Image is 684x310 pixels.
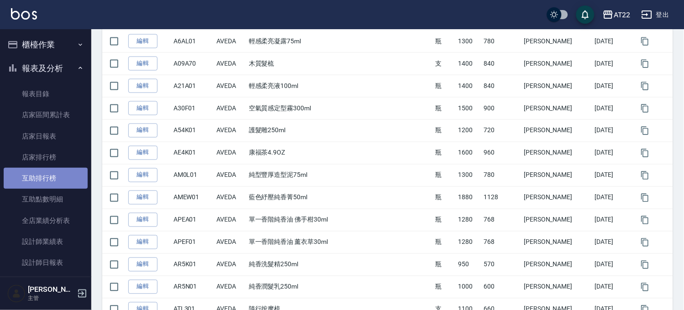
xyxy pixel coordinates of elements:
td: 840 [482,52,522,75]
td: [DATE] [593,231,633,253]
a: 報表目錄 [4,83,88,104]
td: 1280 [456,209,482,231]
td: [DATE] [593,142,633,164]
td: APEA01 [171,209,214,231]
td: 瓶 [433,276,456,298]
td: AVEDA [214,209,247,231]
div: AT22 [614,9,631,21]
td: 960 [482,142,522,164]
td: 單一香階純香油 佛手柑30ml [247,209,433,231]
td: 瓶 [433,209,456,231]
td: [PERSON_NAME] [522,142,593,164]
td: 1600 [456,142,482,164]
td: [PERSON_NAME] [522,209,593,231]
td: [DATE] [593,30,633,52]
img: Person [7,284,26,303]
a: 編輯 [128,258,158,272]
button: save [576,5,595,24]
td: [DATE] [593,186,633,209]
td: AVEDA [214,97,247,119]
td: AVEDA [214,119,247,142]
td: 1400 [456,52,482,75]
td: AR5K01 [171,253,214,276]
a: 編輯 [128,235,158,249]
td: 瓶 [433,231,456,253]
td: [PERSON_NAME] [522,97,593,119]
p: 主管 [28,294,74,302]
a: 編輯 [128,57,158,71]
td: 780 [482,164,522,186]
a: 編輯 [128,34,158,48]
td: [PERSON_NAME] [522,164,593,186]
a: 編輯 [128,168,158,182]
td: AM0L01 [171,164,214,186]
td: 600 [482,276,522,298]
td: AMEW01 [171,186,214,209]
td: 1000 [456,276,482,298]
td: 1280 [456,231,482,253]
td: 1880 [456,186,482,209]
td: 輕感柔亮液100ml [247,75,433,97]
td: [PERSON_NAME] [522,75,593,97]
a: 設計師業績表 [4,231,88,252]
td: 瓶 [433,119,456,142]
td: 空氣質感定型霧300ml [247,97,433,119]
td: 康福茶4.9OZ [247,142,433,164]
td: 1128 [482,186,522,209]
td: AVEDA [214,30,247,52]
td: 720 [482,119,522,142]
td: 瓶 [433,164,456,186]
a: 店家日報表 [4,126,88,147]
td: AE4K01 [171,142,214,164]
td: [PERSON_NAME] [522,119,593,142]
td: 輕感柔亮凝露75ml [247,30,433,52]
td: [DATE] [593,164,633,186]
td: 單一香階純香油 薰衣草30ml [247,231,433,253]
img: Logo [11,8,37,20]
td: AVEDA [214,186,247,209]
td: 1200 [456,119,482,142]
h5: [PERSON_NAME] [28,285,74,294]
td: [PERSON_NAME] [522,231,593,253]
td: AVEDA [214,52,247,75]
td: [DATE] [593,276,633,298]
td: AVEDA [214,142,247,164]
td: [PERSON_NAME] [522,52,593,75]
td: 純香洗髮精250ml [247,253,433,276]
td: A21A01 [171,75,214,97]
a: 編輯 [128,101,158,115]
a: 設計師業績分析表 [4,273,88,294]
button: 報表及分析 [4,57,88,80]
td: 木質髮梳 [247,52,433,75]
td: 護髮雕250ml [247,119,433,142]
td: [DATE] [593,253,633,276]
td: [DATE] [593,75,633,97]
td: 瓶 [433,142,456,164]
td: AR5N01 [171,276,214,298]
td: 780 [482,30,522,52]
td: 950 [456,253,482,276]
button: AT22 [599,5,634,24]
td: 支 [433,52,456,75]
td: 900 [482,97,522,119]
td: 純型豐厚造型泥75ml [247,164,433,186]
a: 編輯 [128,146,158,160]
td: 768 [482,209,522,231]
a: 互助排行榜 [4,168,88,189]
a: 店家區間累計表 [4,104,88,125]
td: [PERSON_NAME] [522,253,593,276]
td: AVEDA [214,276,247,298]
td: 瓶 [433,30,456,52]
button: 登出 [638,6,673,23]
td: [DATE] [593,97,633,119]
a: 設計師日報表 [4,252,88,273]
td: [DATE] [593,52,633,75]
td: 1300 [456,30,482,52]
td: AVEDA [214,164,247,186]
td: 瓶 [433,186,456,209]
td: 瓶 [433,253,456,276]
a: 編輯 [128,79,158,93]
td: A30F01 [171,97,214,119]
td: 1500 [456,97,482,119]
button: 櫃檯作業 [4,33,88,57]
